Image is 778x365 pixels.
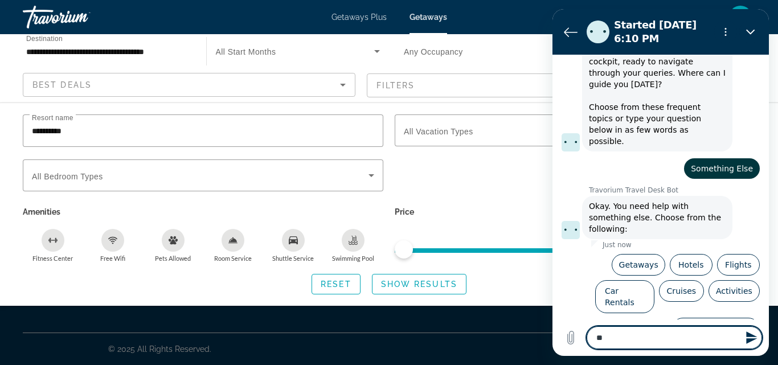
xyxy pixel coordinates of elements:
button: Reset [312,274,361,294]
span: Resort name [32,114,73,122]
span: Free Wifi [100,255,125,262]
span: Fitness Center [32,255,73,262]
button: Room Service [203,228,264,263]
button: Swimming Pool [324,228,384,263]
iframe: Messaging window [552,9,769,356]
span: Destination [26,35,63,42]
button: Shuttle Service [263,228,324,263]
button: Free Wifi [83,228,144,263]
p: Amenities [23,204,383,220]
span: All Start Months [216,47,276,56]
span: Best Deals [32,80,92,89]
ngx-slider: ngx-slider [395,248,755,251]
a: Getaways Plus [331,13,387,22]
button: Filter [367,73,699,98]
button: User Menu [726,5,755,29]
span: Any Occupancy [404,47,463,56]
span: All Bedroom Types [32,172,103,181]
button: Fitness Center [23,228,83,263]
span: Shuttle Service [272,255,314,262]
button: Show Results [372,274,466,294]
span: Reset [321,280,351,289]
span: Pets Allowed [155,255,191,262]
a: Getaways [410,13,447,22]
span: All Vacation Types [404,127,473,136]
span: Room Service [214,255,252,262]
span: Swimming Pool [332,255,374,262]
span: Show Results [381,280,457,289]
mat-select: Sort by [32,78,346,92]
a: Travorium [23,2,137,32]
button: Pets Allowed [143,228,203,263]
p: Price [395,204,755,220]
